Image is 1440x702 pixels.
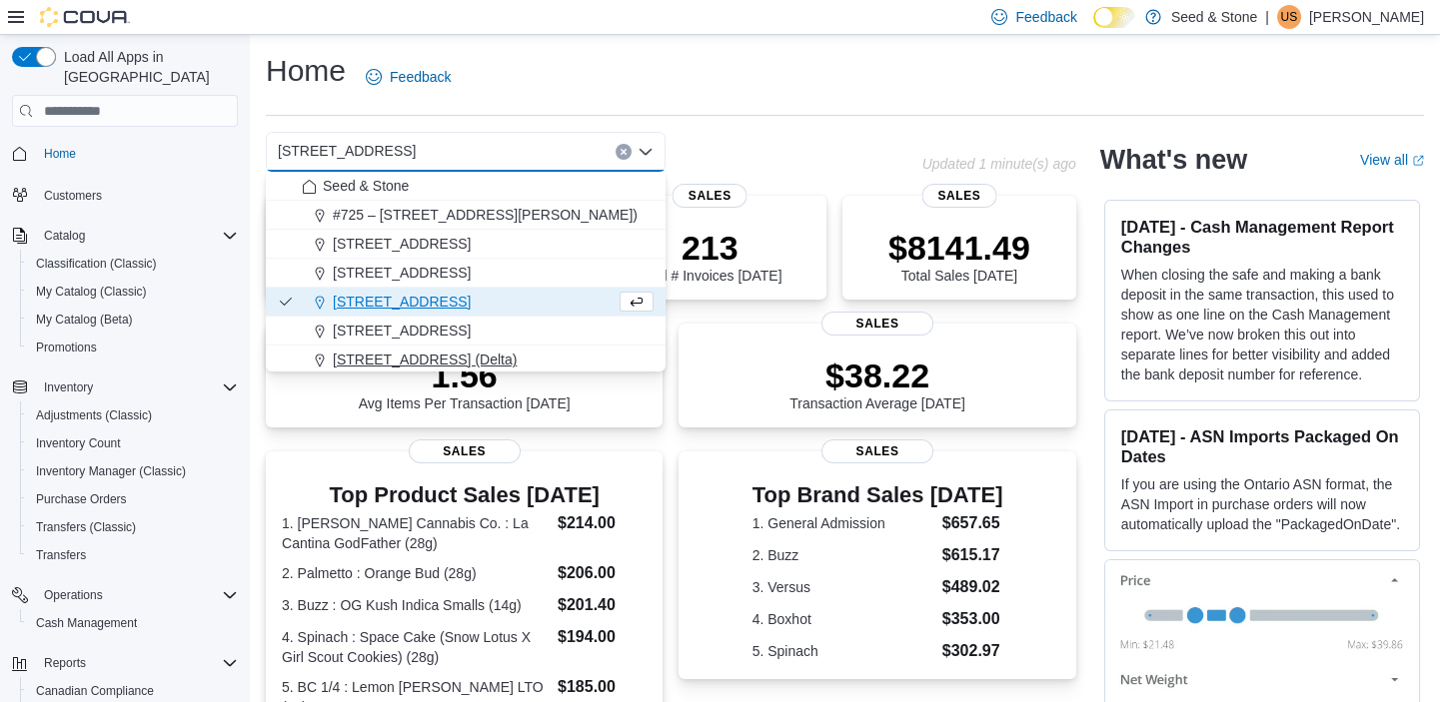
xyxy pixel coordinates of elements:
span: Sales [821,312,933,336]
a: Inventory Count [28,431,129,455]
span: Inventory Manager (Classic) [36,463,186,479]
p: If you are using the Ontario ASN format, the ASN Import in purchase orders will now automatically... [1121,474,1403,534]
button: Inventory [4,373,246,401]
button: Clear input [616,144,632,160]
span: Load All Apps in [GEOGRAPHIC_DATA] [56,47,238,87]
div: Choose from the following options [266,172,666,461]
button: [STREET_ADDRESS] (Delta) [266,346,666,374]
p: When closing the safe and making a bank deposit in the same transaction, this used to show as one... [1121,265,1403,384]
a: Home [36,142,84,166]
span: Catalog [44,228,85,244]
button: Close list of options [638,144,654,160]
button: Purchase Orders [20,485,246,513]
a: Cash Management [28,611,145,635]
span: Transfers [28,543,238,567]
span: Classification (Classic) [36,256,157,272]
dd: $201.40 [558,593,647,617]
span: Catalog [36,224,238,248]
span: Seed & Stone [323,176,409,196]
p: [PERSON_NAME] [1309,5,1424,29]
dt: 2. Buzz [752,545,934,565]
span: Home [36,141,238,166]
dt: 1. [PERSON_NAME] Cannabis Co. : La Cantina GodFather (28g) [282,513,550,553]
span: Inventory Count [36,435,121,451]
dt: 1. General Admission [752,513,934,533]
button: Seed & Stone [266,172,666,201]
img: Cova [40,7,130,27]
span: Transfers (Classic) [28,515,238,539]
span: Promotions [28,336,238,359]
dd: $214.00 [558,511,647,535]
span: [STREET_ADDRESS] (Delta) [333,350,517,369]
button: Inventory Count [20,429,246,457]
button: Home [4,139,246,168]
button: Operations [4,581,246,609]
span: Purchase Orders [28,487,238,511]
span: [STREET_ADDRESS] [333,321,471,341]
h2: What's new [1100,144,1247,176]
dt: 3. Versus [752,577,934,597]
span: Sales [409,439,521,463]
dd: $194.00 [558,625,647,649]
span: Dark Mode [1093,28,1094,29]
span: Adjustments (Classic) [36,407,152,423]
button: #725 – [STREET_ADDRESS][PERSON_NAME]) [266,201,666,230]
span: [STREET_ADDRESS] [278,139,416,163]
button: [STREET_ADDRESS] [266,288,666,317]
span: Cash Management [28,611,238,635]
dt: 5. Spinach [752,641,934,661]
h3: [DATE] - ASN Imports Packaged On Dates [1121,426,1403,466]
p: $8141.49 [888,228,1030,268]
span: Inventory [36,375,238,399]
dd: $206.00 [558,561,647,585]
h3: Top Product Sales [DATE] [282,483,647,507]
svg: External link [1412,155,1424,167]
button: Catalog [36,224,93,248]
span: Reports [44,655,86,671]
dt: 4. Spinach : Space Cake (Snow Lotus X Girl Scout Cookies) (28g) [282,627,550,667]
button: [STREET_ADDRESS] [266,259,666,288]
button: Customers [4,180,246,209]
span: Transfers [36,547,86,563]
button: Cash Management [20,609,246,637]
span: Inventory Count [28,431,238,455]
h3: Top Brand Sales [DATE] [752,483,1003,507]
span: Canadian Compliance [36,683,154,699]
span: Sales [821,439,933,463]
div: Avg Items Per Transaction [DATE] [359,355,571,411]
span: [STREET_ADDRESS] [333,292,471,312]
a: Adjustments (Classic) [28,403,160,427]
span: #725 – [STREET_ADDRESS][PERSON_NAME]) [333,205,638,225]
button: Operations [36,583,111,607]
p: | [1265,5,1269,29]
span: Promotions [36,340,97,355]
input: Dark Mode [1093,7,1135,28]
a: Promotions [28,336,105,359]
span: Adjustments (Classic) [28,403,238,427]
span: Feedback [1015,7,1076,27]
dd: $302.97 [942,639,1003,663]
span: [STREET_ADDRESS] [333,234,471,254]
a: Transfers (Classic) [28,515,144,539]
a: Purchase Orders [28,487,135,511]
a: Inventory Manager (Classic) [28,459,194,483]
p: Seed & Stone [1171,5,1257,29]
p: 1.56 [359,355,571,395]
p: $38.22 [789,355,965,395]
dd: $185.00 [558,675,647,699]
span: Inventory Manager (Classic) [28,459,238,483]
span: My Catalog (Classic) [28,280,238,304]
dd: $489.02 [942,575,1003,599]
span: Operations [36,583,238,607]
a: My Catalog (Classic) [28,280,155,304]
dd: $353.00 [942,607,1003,631]
span: Purchase Orders [36,491,127,507]
span: Transfers (Classic) [36,519,136,535]
span: Customers [44,188,102,204]
h1: Home [266,51,346,91]
a: My Catalog (Beta) [28,308,141,332]
dd: $615.17 [942,543,1003,567]
button: Inventory [36,375,101,399]
div: Total # Invoices [DATE] [638,228,781,284]
a: Transfers [28,543,94,567]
